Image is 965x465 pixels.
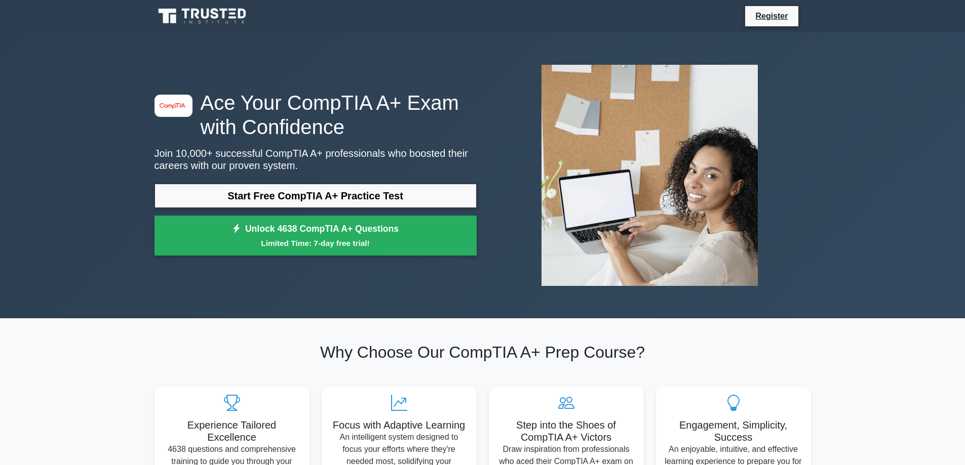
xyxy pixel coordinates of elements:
a: Unlock 4638 CompTIA A+ QuestionsLimited Time: 7-day free trial! [155,216,477,256]
h5: Engagement, Simplicity, Success [664,419,803,443]
a: Start Free CompTIA A+ Practice Test [155,184,477,208]
small: Limited Time: 7-day free trial! [167,237,464,249]
h5: Focus with Adaptive Learning [330,419,469,431]
a: Register [749,10,794,22]
h5: Step into the Shoes of CompTIA A+ Victors [497,419,636,443]
h5: Experience Tailored Excellence [163,419,301,443]
h2: Why Choose Our CompTIA A+ Prep Course? [155,343,811,362]
h1: Ace Your CompTIA A+ Exam with Confidence [155,91,477,139]
p: Join 10,000+ successful CompTIA A+ professionals who boosted their careers with our proven system. [155,147,477,172]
